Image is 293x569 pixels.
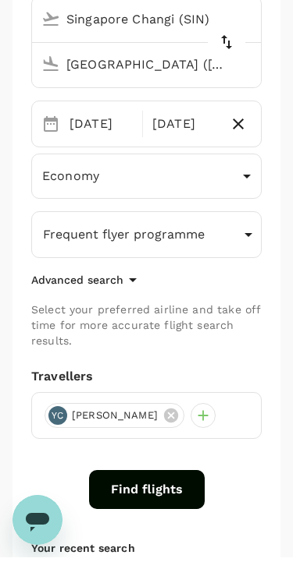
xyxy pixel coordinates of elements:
div: YC[PERSON_NAME] [45,415,184,440]
span: [PERSON_NAME] [63,419,167,435]
button: Frequent flyer programme [31,223,262,270]
div: Travellers [31,379,262,398]
button: Open [250,29,253,32]
button: Advanced search [31,282,142,301]
input: Going to [35,64,228,88]
button: Find flights [89,482,205,521]
div: YC [48,418,67,436]
input: Depart from [35,19,228,43]
div: [DATE] [146,120,222,151]
p: Advanced search [31,284,123,299]
button: delete [208,35,245,72]
p: Frequent flyer programme [43,237,205,256]
p: Your recent search [31,552,262,567]
iframe: Button to launch messaging window [13,507,63,557]
div: [DATE] [63,120,139,151]
p: Select your preferred airline and take off time for more accurate flight search results. [31,313,262,360]
div: Economy [31,168,262,207]
button: Open [250,74,253,77]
